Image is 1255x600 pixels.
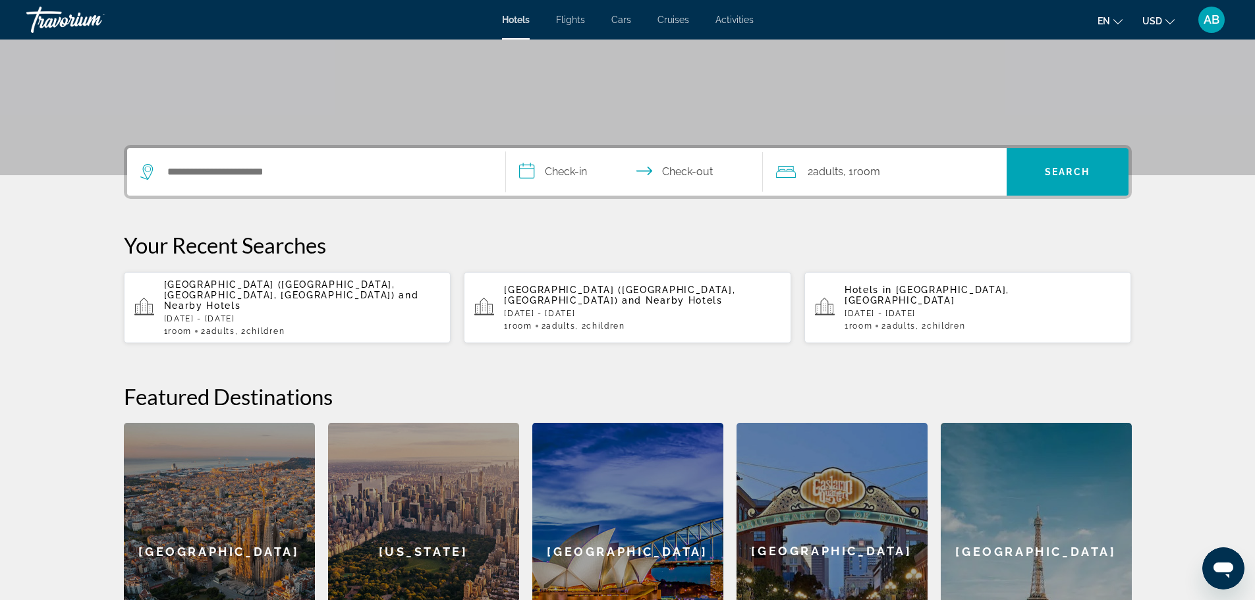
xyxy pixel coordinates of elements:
[124,271,451,344] button: [GEOGRAPHIC_DATA] ([GEOGRAPHIC_DATA], [GEOGRAPHIC_DATA], [GEOGRAPHIC_DATA]) and Nearby Hotels[DAT...
[808,163,843,181] span: 2
[509,321,532,331] span: Room
[235,327,285,336] span: , 2
[1194,6,1229,34] button: User Menu
[1007,148,1129,196] button: Search
[887,321,916,331] span: Adults
[164,327,192,336] span: 1
[611,14,631,25] a: Cars
[881,321,916,331] span: 2
[1142,16,1162,26] span: USD
[502,14,530,25] a: Hotels
[164,314,441,323] p: [DATE] - [DATE]
[542,321,576,331] span: 2
[845,309,1121,318] p: [DATE] - [DATE]
[127,148,1129,196] div: Search widget
[556,14,585,25] a: Flights
[849,321,873,331] span: Room
[813,165,843,178] span: Adults
[124,232,1132,258] p: Your Recent Searches
[1202,547,1244,589] iframe: Button to launch messaging window
[845,321,872,331] span: 1
[845,285,1009,306] span: [GEOGRAPHIC_DATA], [GEOGRAPHIC_DATA]
[166,162,486,182] input: Search hotel destination
[504,285,735,306] span: [GEOGRAPHIC_DATA] ([GEOGRAPHIC_DATA], [GEOGRAPHIC_DATA])
[164,290,419,311] span: and Nearby Hotels
[575,321,625,331] span: , 2
[26,3,158,37] a: Travorium
[845,285,892,295] span: Hotels in
[715,14,754,25] a: Activities
[1098,16,1110,26] span: en
[1098,11,1123,30] button: Change language
[168,327,192,336] span: Room
[804,271,1132,344] button: Hotels in [GEOGRAPHIC_DATA], [GEOGRAPHIC_DATA][DATE] - [DATE]1Room2Adults, 2Children
[843,163,880,181] span: , 1
[927,321,965,331] span: Children
[124,383,1132,410] h2: Featured Destinations
[206,327,235,336] span: Adults
[504,321,532,331] span: 1
[246,327,285,336] span: Children
[586,321,625,331] span: Children
[1204,13,1219,26] span: AB
[657,14,689,25] a: Cruises
[916,321,966,331] span: , 2
[1142,11,1175,30] button: Change currency
[622,295,723,306] span: and Nearby Hotels
[504,309,781,318] p: [DATE] - [DATE]
[464,271,791,344] button: [GEOGRAPHIC_DATA] ([GEOGRAPHIC_DATA], [GEOGRAPHIC_DATA]) and Nearby Hotels[DATE] - [DATE]1Room2Ad...
[763,148,1007,196] button: Travelers: 2 adults, 0 children
[201,327,235,336] span: 2
[164,279,395,300] span: [GEOGRAPHIC_DATA] ([GEOGRAPHIC_DATA], [GEOGRAPHIC_DATA], [GEOGRAPHIC_DATA])
[853,165,880,178] span: Room
[506,148,763,196] button: Select check in and out date
[1045,167,1090,177] span: Search
[546,321,575,331] span: Adults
